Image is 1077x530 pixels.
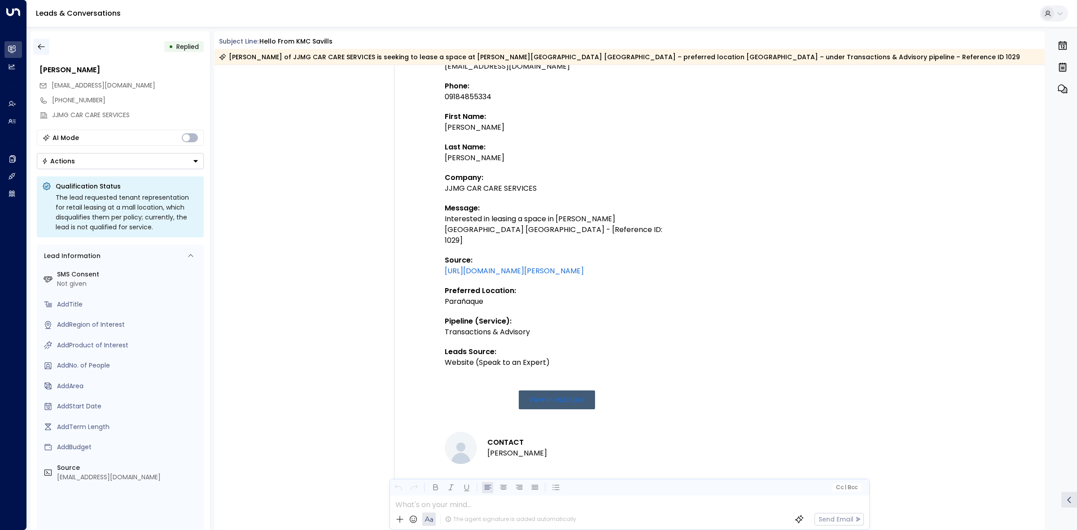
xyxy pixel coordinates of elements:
[832,483,861,492] button: Cc|Bcc
[445,266,584,276] a: [URL][DOMAIN_NAME][PERSON_NAME]
[219,53,1020,61] div: [PERSON_NAME] of JJMG CAR CARE SERVICES is seeking to lease a space at [PERSON_NAME][GEOGRAPHIC_D...
[445,214,669,246] div: Interested in leasing a space in [PERSON_NAME][GEOGRAPHIC_DATA] [GEOGRAPHIC_DATA] - [Reference ID...
[445,111,486,122] strong: First Name:
[37,153,204,169] div: Button group with a nested menu
[57,422,200,432] div: AddTerm Length
[176,42,199,51] span: Replied
[57,463,200,473] label: Source
[445,285,516,296] strong: Preferred Location:
[36,8,121,18] a: Leads & Conversations
[445,92,669,102] div: 09184855334
[445,203,480,213] strong: Message:
[836,484,857,491] span: Cc Bcc
[57,270,200,279] label: SMS Consent
[57,473,200,482] div: [EMAIL_ADDRESS][DOMAIN_NAME]
[445,432,477,464] img: Jerome Garcia
[445,515,576,523] div: The agent signature is added automatically
[445,346,496,357] strong: Leads Source:
[393,482,404,493] button: Undo
[57,402,200,411] div: AddStart Date
[52,81,155,90] span: romegarcia2991@gmail.com
[57,279,200,289] div: Not given
[56,182,198,191] p: Qualification Status
[56,193,198,232] div: The lead requested tenant representation for retail leasing at a mall location, which disqualifie...
[445,316,512,326] strong: Pipeline (Service):
[57,442,200,452] div: AddBudget
[219,37,258,46] span: Subject Line:
[169,39,173,55] div: •
[53,133,79,142] div: AI Mode
[445,122,669,133] div: [PERSON_NAME]
[445,81,469,91] strong: Phone:
[445,153,669,163] div: [PERSON_NAME]
[37,153,204,169] button: Actions
[52,110,204,120] div: JJMG CAR CARE SERVICES
[487,448,547,459] li: [PERSON_NAME]
[845,484,846,491] span: |
[445,142,486,152] strong: Last Name:
[57,320,200,329] div: AddRegion of Interest
[445,255,473,265] strong: Source:
[39,65,204,75] div: [PERSON_NAME]
[445,61,669,72] div: [EMAIL_ADDRESS][DOMAIN_NAME]
[445,183,669,194] div: JJMG CAR CARE SERVICES
[41,251,101,261] div: Lead Information
[57,381,200,391] div: AddArea
[57,361,200,370] div: AddNo. of People
[259,37,333,46] div: Hello from KMC Savills
[42,157,75,165] div: Actions
[519,390,595,409] a: View in HubSpot
[445,172,483,183] strong: Company:
[57,341,200,350] div: AddProduct of Interest
[57,300,200,309] div: AddTitle
[408,482,420,493] button: Redo
[52,96,204,105] div: [PHONE_NUMBER]
[52,81,155,90] span: [EMAIL_ADDRESS][DOMAIN_NAME]
[487,437,547,448] h3: CONTACT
